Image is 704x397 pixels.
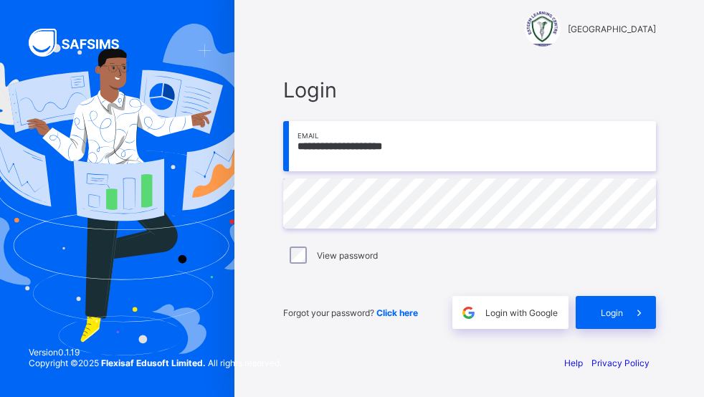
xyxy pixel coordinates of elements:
[283,77,656,102] span: Login
[460,305,477,321] img: google.396cfc9801f0270233282035f929180a.svg
[283,307,418,318] span: Forgot your password?
[317,250,378,261] label: View password
[29,358,282,368] span: Copyright © 2025 All rights reserved.
[101,358,206,368] strong: Flexisaf Edusoft Limited.
[601,307,623,318] span: Login
[591,358,650,368] a: Privacy Policy
[485,307,558,318] span: Login with Google
[29,347,282,358] span: Version 0.1.19
[29,29,136,57] img: SAFSIMS Logo
[376,307,418,318] a: Click here
[564,358,583,368] a: Help
[568,24,656,34] span: [GEOGRAPHIC_DATA]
